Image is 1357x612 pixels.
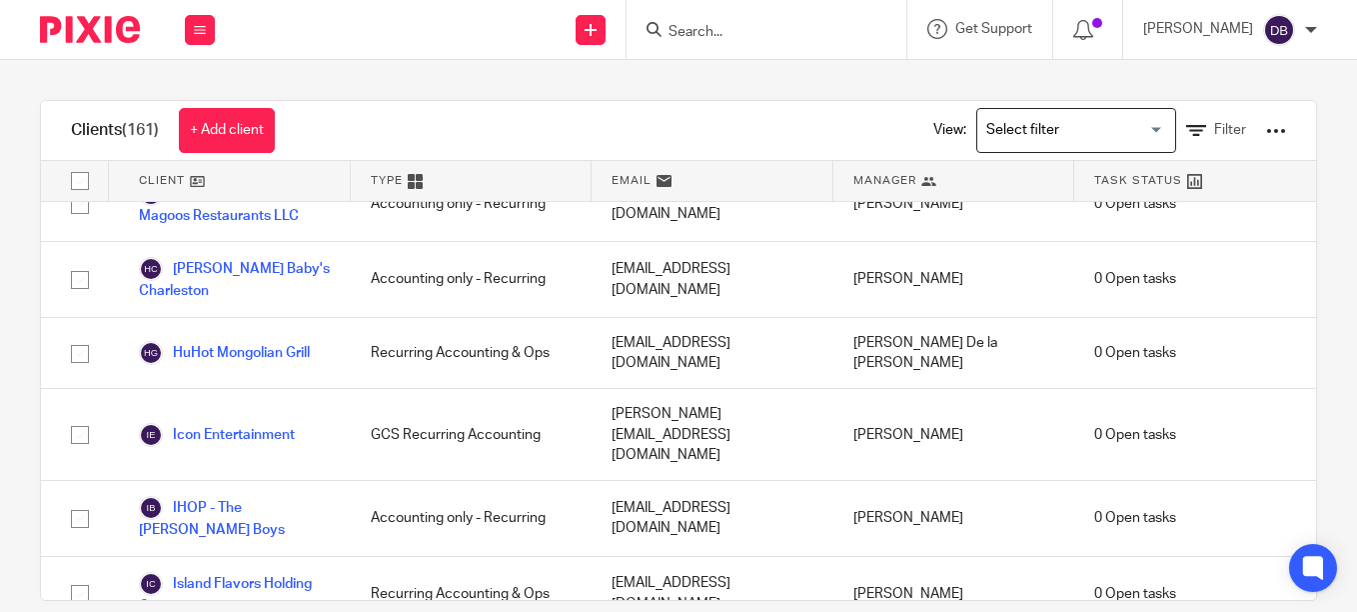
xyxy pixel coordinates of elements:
[139,341,310,365] a: HuHot Mongolian Grill
[1094,343,1176,363] span: 0 Open tasks
[833,481,1075,555] div: [PERSON_NAME]
[612,172,652,189] span: Email
[139,572,163,596] img: svg%3E
[1263,14,1295,46] img: svg%3E
[853,172,916,189] span: Manager
[1094,508,1176,528] span: 0 Open tasks
[833,389,1075,480] div: [PERSON_NAME]
[1094,194,1176,214] span: 0 Open tasks
[122,122,159,138] span: (161)
[61,162,99,200] input: Select all
[1094,584,1176,604] span: 0 Open tasks
[139,257,331,301] a: [PERSON_NAME] Baby's Charleston
[833,167,1075,241] div: [PERSON_NAME]
[139,341,163,365] img: svg%3E
[351,167,593,241] div: Accounting only - Recurring
[351,389,593,480] div: GCS Recurring Accounting
[139,423,295,447] a: Icon Entertainment
[139,423,163,447] img: svg%3E
[592,242,833,316] div: [EMAIL_ADDRESS][DOMAIN_NAME]
[139,182,331,226] a: [PERSON_NAME] Magoos Restaurants LLC
[139,257,163,281] img: svg%3E
[979,113,1164,148] input: Search for option
[833,242,1075,316] div: [PERSON_NAME]
[592,389,833,480] div: [PERSON_NAME][EMAIL_ADDRESS][DOMAIN_NAME]
[71,120,159,141] h1: Clients
[592,167,833,241] div: [EMAIL_ADDRESS][DOMAIN_NAME]
[139,496,163,520] img: svg%3E
[955,22,1032,36] span: Get Support
[351,318,593,389] div: Recurring Accounting & Ops
[351,481,593,555] div: Accounting only - Recurring
[139,172,185,189] span: Client
[179,108,275,153] a: + Add client
[1214,123,1246,137] span: Filter
[833,318,1075,389] div: [PERSON_NAME] De la [PERSON_NAME]
[1094,172,1182,189] span: Task Status
[592,318,833,389] div: [EMAIL_ADDRESS][DOMAIN_NAME]
[40,16,140,43] img: Pixie
[1094,425,1176,445] span: 0 Open tasks
[592,481,833,555] div: [EMAIL_ADDRESS][DOMAIN_NAME]
[903,101,1286,160] div: View:
[1143,19,1253,39] p: [PERSON_NAME]
[139,496,331,540] a: IHOP - The [PERSON_NAME] Boys
[1094,269,1176,289] span: 0 Open tasks
[351,242,593,316] div: Accounting only - Recurring
[667,24,846,42] input: Search
[976,108,1176,153] div: Search for option
[371,172,403,189] span: Type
